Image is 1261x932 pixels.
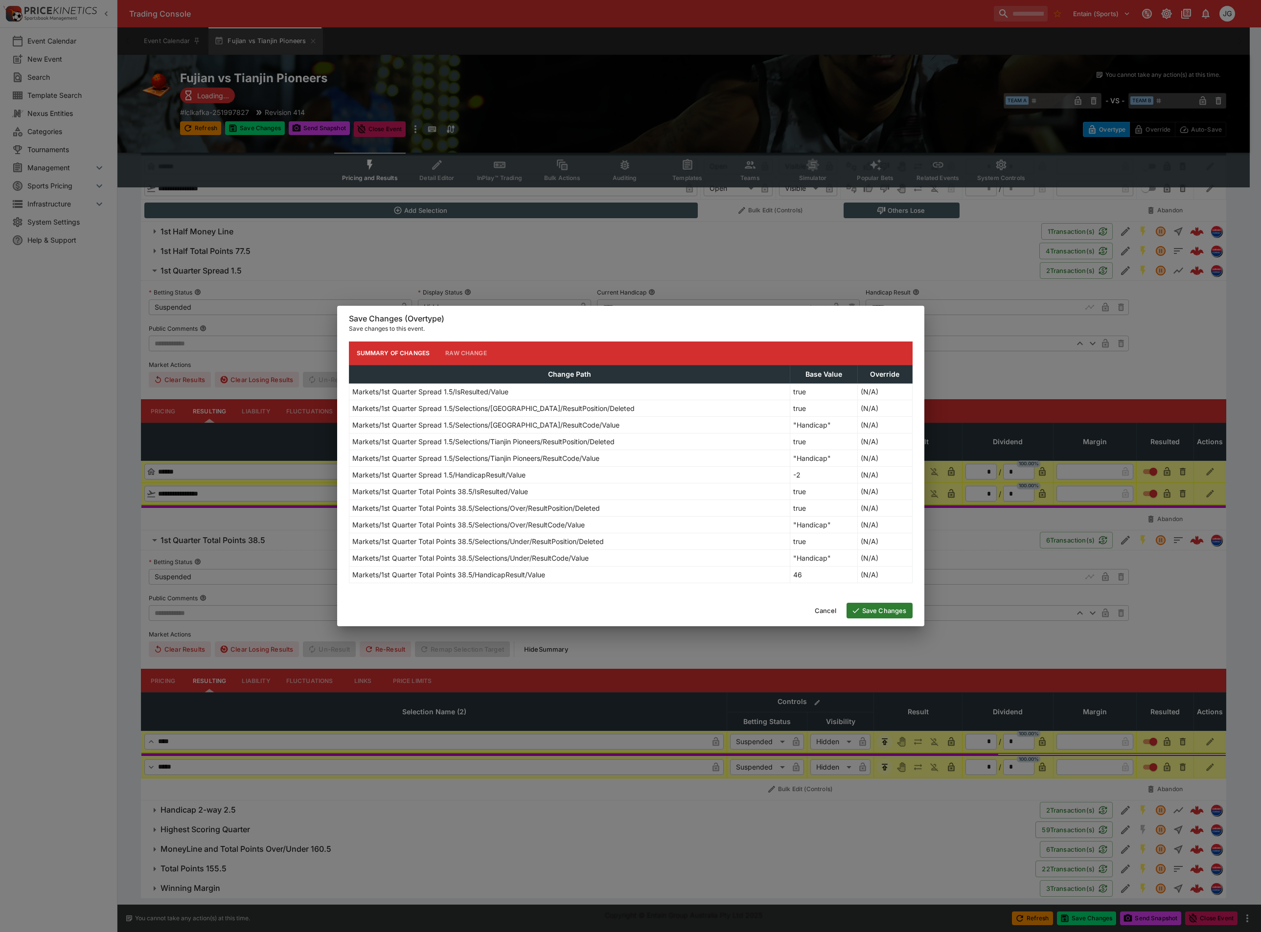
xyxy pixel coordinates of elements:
[790,365,858,383] th: Base Value
[790,400,858,416] td: true
[790,533,858,549] td: true
[352,486,528,497] p: Markets/1st Quarter Total Points 38.5/IsResulted/Value
[857,400,912,416] td: (N/A)
[352,553,589,563] p: Markets/1st Quarter Total Points 38.5/Selections/Under/ResultCode/Value
[857,466,912,483] td: (N/A)
[352,453,599,463] p: Markets/1st Quarter Spread 1.5/Selections/Tianjin Pioneers/ResultCode/Value
[352,420,619,430] p: Markets/1st Quarter Spread 1.5/Selections/[GEOGRAPHIC_DATA]/ResultCode/Value
[790,549,858,566] td: "Handicap"
[857,566,912,583] td: (N/A)
[352,569,545,580] p: Markets/1st Quarter Total Points 38.5/HandicapResult/Value
[790,433,858,450] td: true
[857,365,912,383] th: Override
[857,500,912,516] td: (N/A)
[352,470,526,480] p: Markets/1st Quarter Spread 1.5/HandicapResult/Value
[352,536,604,546] p: Markets/1st Quarter Total Points 38.5/Selections/Under/ResultPosition/Deleted
[857,383,912,400] td: (N/A)
[790,500,858,516] td: true
[809,603,843,618] button: Cancel
[857,416,912,433] td: (N/A)
[790,483,858,500] td: true
[790,416,858,433] td: "Handicap"
[790,383,858,400] td: true
[790,566,858,583] td: 46
[857,450,912,466] td: (N/A)
[352,520,585,530] p: Markets/1st Quarter Total Points 38.5/Selections/Over/ResultCode/Value
[352,503,600,513] p: Markets/1st Quarter Total Points 38.5/Selections/Over/ResultPosition/Deleted
[790,516,858,533] td: "Handicap"
[857,516,912,533] td: (N/A)
[847,603,913,618] button: Save Changes
[349,314,913,324] h6: Save Changes (Overtype)
[352,403,635,413] p: Markets/1st Quarter Spread 1.5/Selections/[GEOGRAPHIC_DATA]/ResultPosition/Deleted
[857,549,912,566] td: (N/A)
[349,365,790,383] th: Change Path
[352,386,508,397] p: Markets/1st Quarter Spread 1.5/IsResulted/Value
[790,450,858,466] td: "Handicap"
[352,436,615,447] p: Markets/1st Quarter Spread 1.5/Selections/Tianjin Pioneers/ResultPosition/Deleted
[790,466,858,483] td: -2
[349,324,913,334] p: Save changes to this event.
[857,433,912,450] td: (N/A)
[857,533,912,549] td: (N/A)
[349,341,438,365] button: Summary of Changes
[437,341,495,365] button: Raw Change
[857,483,912,500] td: (N/A)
